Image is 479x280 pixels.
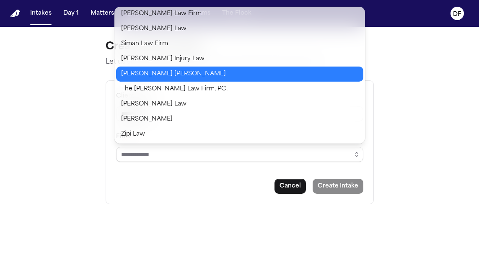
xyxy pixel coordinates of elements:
[116,147,363,162] input: Select a firm
[121,24,186,34] span: [PERSON_NAME] Law
[121,54,205,64] span: [PERSON_NAME] Injury Law
[121,69,226,79] span: [PERSON_NAME] [PERSON_NAME]
[121,39,168,49] span: Siman Law Firm
[121,114,173,124] span: [PERSON_NAME]
[121,99,186,109] span: [PERSON_NAME] Law
[121,129,145,139] span: Zipi Law
[121,9,202,19] span: [PERSON_NAME] Law Firm
[121,84,228,94] span: The [PERSON_NAME] Law Firm, PC.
